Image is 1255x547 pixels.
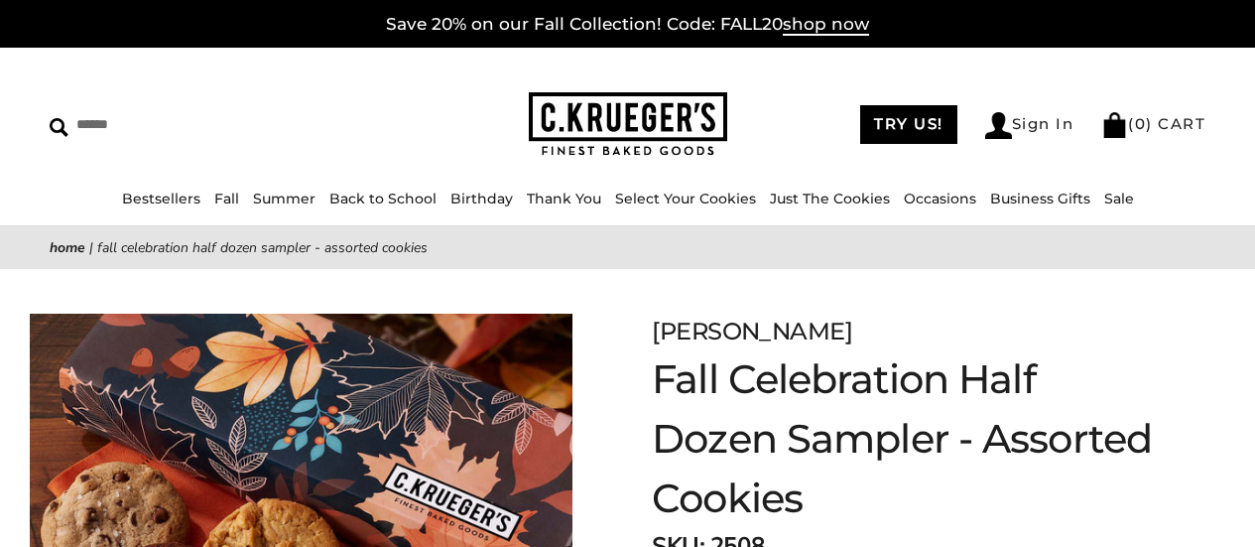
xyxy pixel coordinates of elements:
h1: Fall Celebration Half Dozen Sampler - Assorted Cookies [652,349,1156,528]
a: Thank You [527,190,601,207]
span: Fall Celebration Half Dozen Sampler - Assorted Cookies [97,238,428,257]
a: Occasions [904,190,976,207]
a: Fall [214,190,239,207]
a: Sign In [985,112,1074,139]
img: C.KRUEGER'S [529,92,727,157]
img: Account [985,112,1012,139]
div: [PERSON_NAME] [652,314,1156,349]
a: Birthday [450,190,513,207]
span: 0 [1135,114,1147,133]
a: Just The Cookies [770,190,890,207]
a: Back to School [329,190,437,207]
img: Bag [1101,112,1128,138]
a: Bestsellers [122,190,200,207]
a: (0) CART [1101,114,1205,133]
a: TRY US! [860,105,957,144]
span: shop now [783,14,869,36]
span: | [89,238,93,257]
img: Search [50,118,68,137]
a: Select Your Cookies [615,190,756,207]
a: Business Gifts [990,190,1090,207]
a: Sale [1104,190,1134,207]
nav: breadcrumbs [50,236,1205,259]
input: Search [50,109,314,140]
a: Save 20% on our Fall Collection! Code: FALL20shop now [386,14,869,36]
a: Home [50,238,85,257]
a: Summer [253,190,315,207]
